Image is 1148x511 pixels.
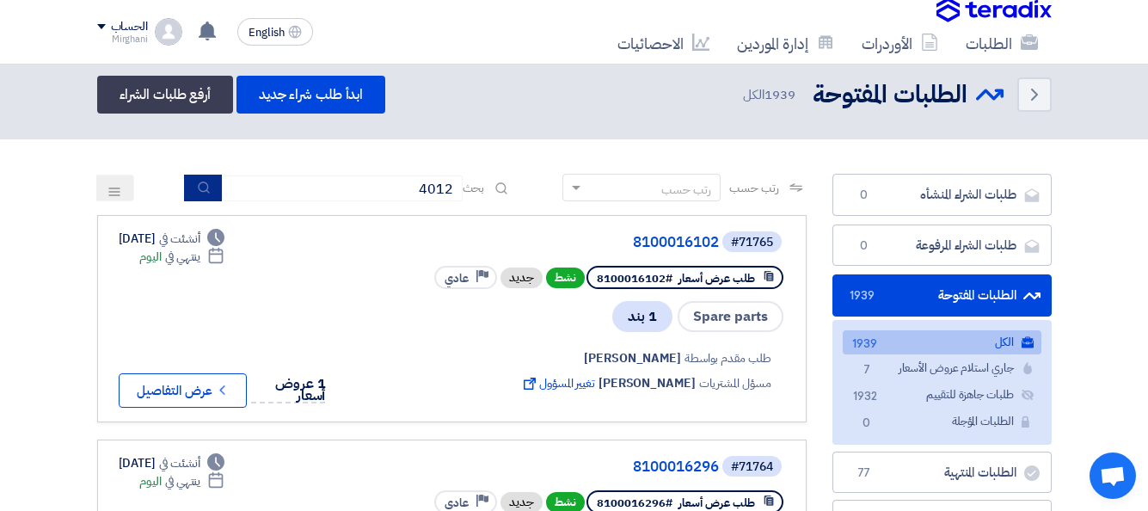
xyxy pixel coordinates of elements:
[832,452,1052,494] a: الطلبات المنتهية77
[699,374,771,392] span: مسؤل المشتريات
[599,374,696,392] span: [PERSON_NAME]
[236,76,385,114] a: ابدأ طلب شراء جديد
[612,301,672,332] span: 1 بند
[813,78,967,112] h2: الطلبات المفتوحة
[237,18,313,46] button: English
[159,230,200,248] span: أنشئت في
[119,373,247,408] button: عرض التفاصيل
[856,388,877,406] span: 1932
[661,181,711,199] div: رتب حسب
[155,18,182,46] img: profile_test.png
[445,270,469,286] span: عادي
[97,34,148,44] div: Mirghani
[854,187,875,204] span: 0
[723,23,848,64] a: إدارة الموردين
[119,454,225,472] div: [DATE]
[275,373,325,406] span: 1 عروض أسعار
[445,495,469,511] span: عادي
[1090,453,1136,499] div: Open chat
[854,465,875,482] span: 77
[678,301,783,332] span: Spare parts
[843,356,1041,381] a: جاري استلام عروض الأسعار
[743,85,798,105] span: الكل
[597,495,672,511] span: #8100016296
[729,179,778,197] span: رتب حسب
[139,248,224,266] div: اليوم
[463,179,485,197] span: بحث
[764,85,795,104] span: 1939
[731,461,773,473] div: #71764
[584,349,681,367] span: [PERSON_NAME]
[111,20,148,34] div: الحساب
[832,174,1052,216] a: طلبات الشراء المنشأه0
[159,454,200,472] span: أنشئت في
[843,383,1041,408] a: طلبات جاهزة للتقييم
[520,374,595,392] span: تغيير المسؤول
[500,268,543,288] div: جديد
[597,270,672,286] span: #8100016102
[832,274,1052,317] a: الطلبات المفتوحة1939
[375,459,719,475] a: 8100016296
[165,472,200,490] span: ينتهي في
[375,235,719,250] a: 8100016102
[843,330,1041,355] a: الكل
[856,415,877,433] span: 0
[952,23,1052,64] a: الطلبات
[165,248,200,266] span: ينتهي في
[685,349,771,367] span: طلب مقدم بواسطة
[222,175,463,201] input: ابحث بعنوان أو رقم الطلب
[856,336,877,354] span: 1939
[139,472,224,490] div: اليوم
[97,76,233,114] a: أرفع طلبات الشراء
[678,270,755,286] span: طلب عرض أسعار
[854,287,875,305] span: 1939
[856,361,877,379] span: 7
[678,495,755,511] span: طلب عرض أسعار
[546,268,585,288] span: نشط
[119,230,225,248] div: [DATE]
[854,237,875,255] span: 0
[832,225,1052,267] a: طلبات الشراء المرفوعة0
[731,237,773,249] div: #71765
[843,409,1041,434] a: الطلبات المؤجلة
[249,27,285,39] span: English
[604,23,723,64] a: الاحصائيات
[848,23,952,64] a: الأوردرات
